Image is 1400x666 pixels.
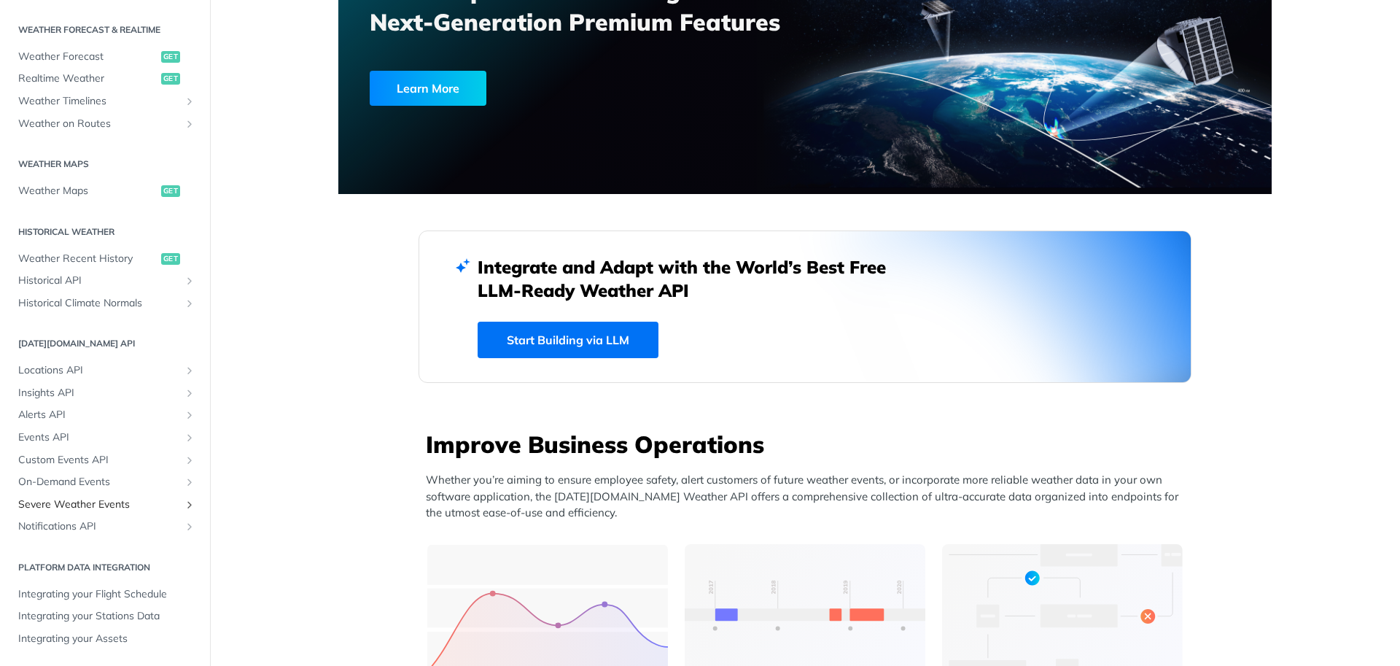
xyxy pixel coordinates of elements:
span: Locations API [18,363,180,378]
a: Realtime Weatherget [11,68,199,90]
button: Show subpages for Historical Climate Normals [184,298,195,309]
button: Show subpages for Weather on Routes [184,118,195,130]
span: Integrating your Assets [18,632,195,646]
button: Show subpages for Alerts API [184,409,195,421]
h2: Historical Weather [11,225,199,239]
a: Alerts APIShow subpages for Alerts API [11,404,199,426]
a: Locations APIShow subpages for Locations API [11,360,199,382]
span: Custom Events API [18,453,180,468]
button: Show subpages for Severe Weather Events [184,499,195,511]
button: Show subpages for Notifications API [184,521,195,533]
a: Historical Climate NormalsShow subpages for Historical Climate Normals [11,293,199,314]
a: Weather TimelinesShow subpages for Weather Timelines [11,90,199,112]
a: Learn More [370,71,731,106]
p: Whether you’re aiming to ensure employee safety, alert customers of future weather events, or inc... [426,472,1191,522]
h2: Integrate and Adapt with the World’s Best Free LLM-Ready Weather API [478,255,908,302]
span: Notifications API [18,519,180,534]
a: Integrating your Flight Schedule [11,584,199,605]
a: Integrating your Assets [11,628,199,650]
span: Weather Recent History [18,252,157,266]
span: Weather Forecast [18,50,157,64]
a: Severe Weather EventsShow subpages for Severe Weather Events [11,494,199,516]
a: Historical APIShow subpages for Historical API [11,270,199,292]
span: On-Demand Events [18,475,180,489]
a: Notifications APIShow subpages for Notifications API [11,516,199,538]
span: Weather Timelines [18,94,180,109]
a: On-Demand EventsShow subpages for On-Demand Events [11,471,199,493]
span: Historical Climate Normals [18,296,180,311]
span: get [161,51,180,63]
span: Integrating your Stations Data [18,609,195,624]
span: Weather Maps [18,184,157,198]
h3: Improve Business Operations [426,428,1191,460]
button: Show subpages for Locations API [184,365,195,376]
span: get [161,253,180,265]
span: Alerts API [18,408,180,422]
h2: [DATE][DOMAIN_NAME] API [11,337,199,350]
h2: Platform DATA integration [11,561,199,574]
button: Show subpages for On-Demand Events [184,476,195,488]
a: Weather on RoutesShow subpages for Weather on Routes [11,113,199,135]
button: Show subpages for Weather Timelines [184,96,195,107]
span: Historical API [18,274,180,288]
a: Weather Forecastget [11,46,199,68]
button: Show subpages for Custom Events API [184,454,195,466]
a: Custom Events APIShow subpages for Custom Events API [11,449,199,471]
a: Start Building via LLM [478,322,658,358]
button: Show subpages for Insights API [184,387,195,399]
span: Insights API [18,386,180,400]
span: Integrating your Flight Schedule [18,587,195,602]
a: Weather Mapsget [11,180,199,202]
span: get [161,73,180,85]
a: Events APIShow subpages for Events API [11,427,199,449]
span: get [161,185,180,197]
span: Severe Weather Events [18,497,180,512]
span: Realtime Weather [18,71,157,86]
div: Learn More [370,71,486,106]
a: Weather Recent Historyget [11,248,199,270]
button: Show subpages for Events API [184,432,195,444]
span: Events API [18,430,180,445]
span: Weather on Routes [18,117,180,131]
h2: Weather Maps [11,158,199,171]
a: Insights APIShow subpages for Insights API [11,382,199,404]
button: Show subpages for Historical API [184,275,195,287]
a: Integrating your Stations Data [11,605,199,627]
h2: Weather Forecast & realtime [11,23,199,36]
